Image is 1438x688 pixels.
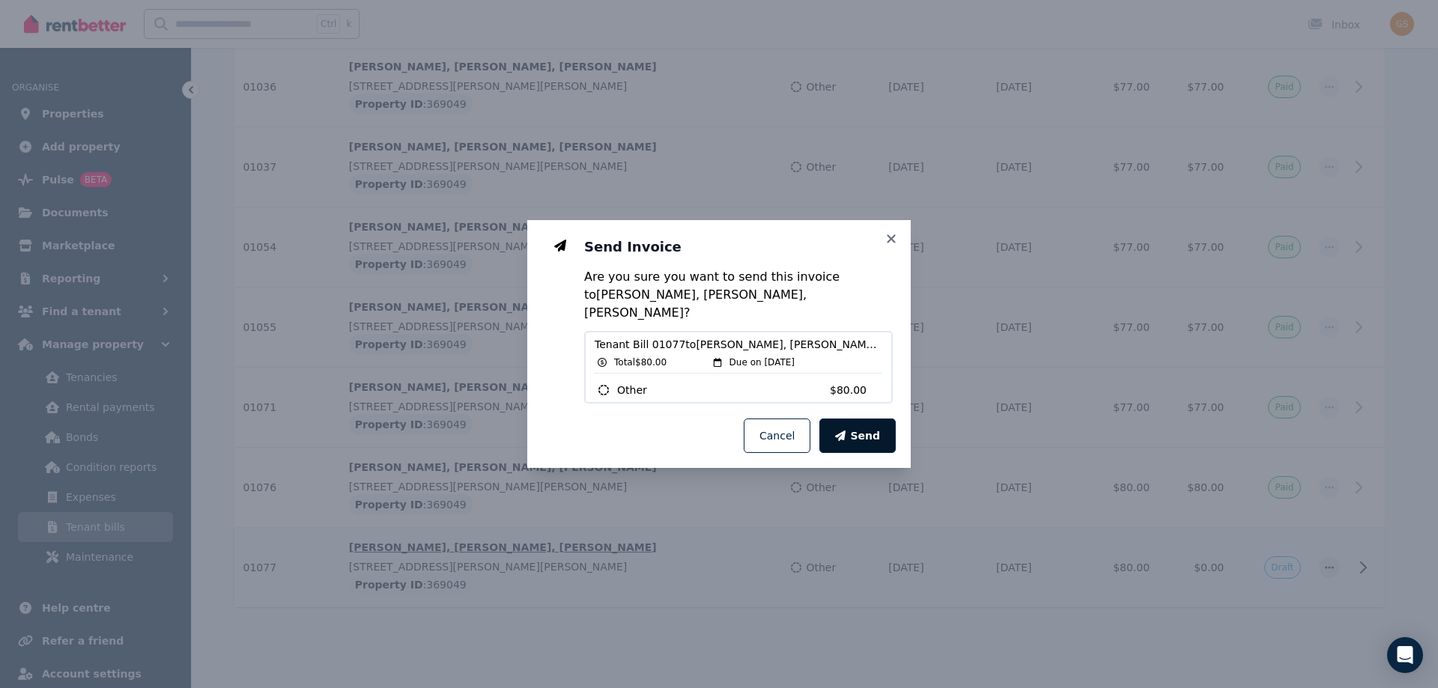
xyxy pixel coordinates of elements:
span: Total $80.00 [614,356,667,368]
button: Cancel [744,418,810,453]
h3: Send Invoice [584,238,893,256]
p: Are you sure you want to send this invoice to [PERSON_NAME], [PERSON_NAME], [PERSON_NAME] ? [584,268,893,322]
span: Other [617,383,647,398]
button: Send [819,418,896,453]
div: Open Intercom Messenger [1387,637,1423,673]
span: $80.00 [830,383,882,398]
span: Tenant Bill 01077 to [PERSON_NAME], [PERSON_NAME], [PERSON_NAME] [595,337,882,352]
span: Send [850,428,880,443]
span: Due on [DATE] [729,356,795,368]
